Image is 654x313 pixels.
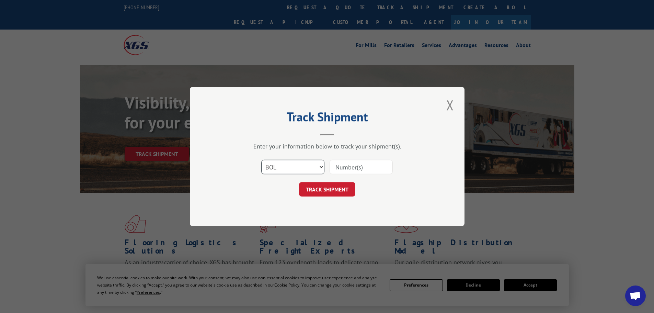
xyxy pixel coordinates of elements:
a: Open chat [625,286,646,306]
h2: Track Shipment [224,112,430,125]
div: Enter your information below to track your shipment(s). [224,142,430,150]
button: TRACK SHIPMENT [299,182,355,197]
input: Number(s) [330,160,393,174]
button: Close modal [444,96,456,114]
